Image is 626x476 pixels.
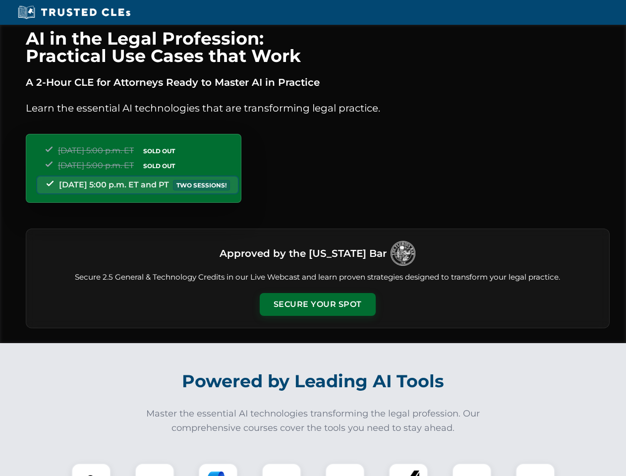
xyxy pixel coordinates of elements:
h1: AI in the Legal Profession: Practical Use Cases that Work [26,30,610,64]
button: Secure Your Spot [260,293,376,316]
span: SOLD OUT [140,161,178,171]
h2: Powered by Leading AI Tools [39,364,588,399]
p: Learn the essential AI technologies that are transforming legal practice. [26,100,610,116]
p: A 2-Hour CLE for Attorneys Ready to Master AI in Practice [26,74,610,90]
span: [DATE] 5:00 p.m. ET [58,161,134,170]
p: Secure 2.5 General & Technology Credits in our Live Webcast and learn proven strategies designed ... [38,272,597,283]
span: SOLD OUT [140,146,178,156]
h3: Approved by the [US_STATE] Bar [220,244,387,262]
img: Trusted CLEs [15,5,133,20]
span: [DATE] 5:00 p.m. ET [58,146,134,155]
p: Master the essential AI technologies transforming the legal profession. Our comprehensive courses... [140,407,487,435]
img: Logo [391,241,415,266]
